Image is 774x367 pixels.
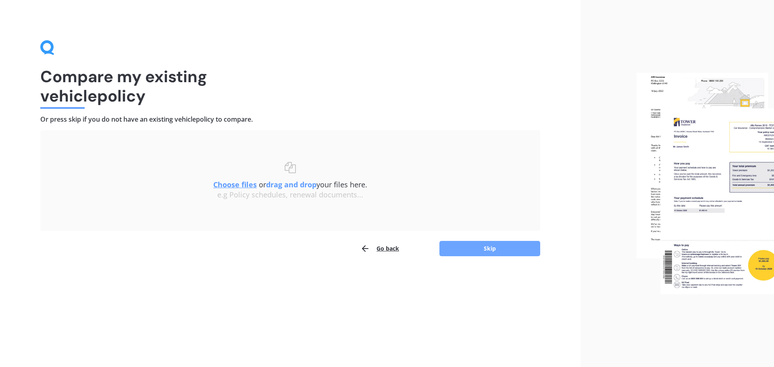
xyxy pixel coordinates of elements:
[360,241,399,257] button: Go back
[266,180,316,189] b: drag and drop
[56,191,524,199] div: e.g Policy schedules, renewal documents...
[439,241,540,256] button: Skip
[40,115,540,124] h4: Or press skip if you do not have an existing vehicle policy to compare.
[637,73,774,294] img: files.webp
[213,180,367,189] span: or your files here.
[213,180,257,189] u: Choose files
[40,67,540,106] h1: Compare my existing vehicle policy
